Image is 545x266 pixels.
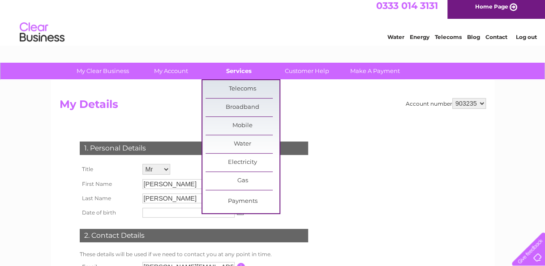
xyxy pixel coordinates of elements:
div: Clear Business is a trading name of Verastar Limited (registered in [GEOGRAPHIC_DATA] No. 3667643... [61,5,485,43]
a: Broadband [206,99,279,116]
a: Water [387,38,404,45]
th: Date of birth [77,206,140,220]
td: These details will be used if we need to contact you at any point in time. [77,249,310,260]
h2: My Details [60,98,486,115]
a: Blog [467,38,480,45]
a: Gas [206,172,279,190]
th: Title [77,162,140,177]
th: Last Name [77,191,140,206]
a: Mobile [206,117,279,135]
a: Telecoms [206,80,279,98]
a: Contact [485,38,507,45]
th: First Name [77,177,140,191]
a: My Account [134,63,208,79]
div: 2. Contact Details [80,229,308,242]
img: logo.png [19,23,65,51]
a: Electricity [206,154,279,172]
a: Customer Help [270,63,344,79]
a: Water [206,135,279,153]
a: Energy [410,38,429,45]
div: Account number [406,98,486,109]
a: Telecoms [435,38,462,45]
a: 0333 014 3131 [376,4,438,16]
a: Payments [206,193,279,210]
a: My Clear Business [66,63,140,79]
a: Services [202,63,276,79]
a: Make A Payment [338,63,412,79]
a: Log out [515,38,536,45]
div: 1. Personal Details [80,142,308,155]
